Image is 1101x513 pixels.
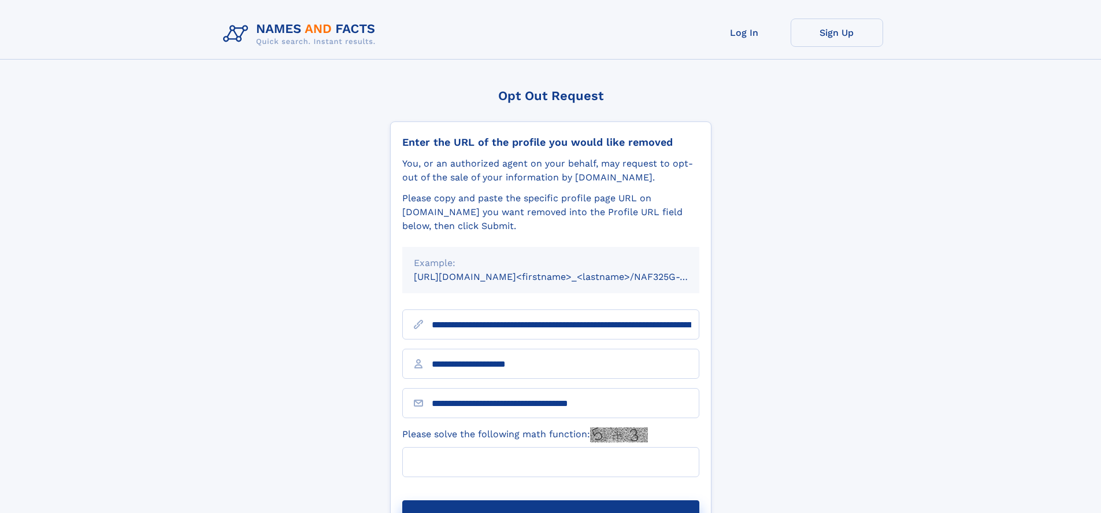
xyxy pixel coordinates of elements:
div: Example: [414,256,688,270]
div: Opt Out Request [390,88,711,103]
div: You, or an authorized agent on your behalf, may request to opt-out of the sale of your informatio... [402,157,699,184]
a: Sign Up [791,19,883,47]
div: Enter the URL of the profile you would like removed [402,136,699,149]
div: Please copy and paste the specific profile page URL on [DOMAIN_NAME] you want removed into the Pr... [402,191,699,233]
a: Log In [698,19,791,47]
small: [URL][DOMAIN_NAME]<firstname>_<lastname>/NAF325G-xxxxxxxx [414,271,721,282]
label: Please solve the following math function: [402,427,648,442]
img: Logo Names and Facts [218,19,385,50]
